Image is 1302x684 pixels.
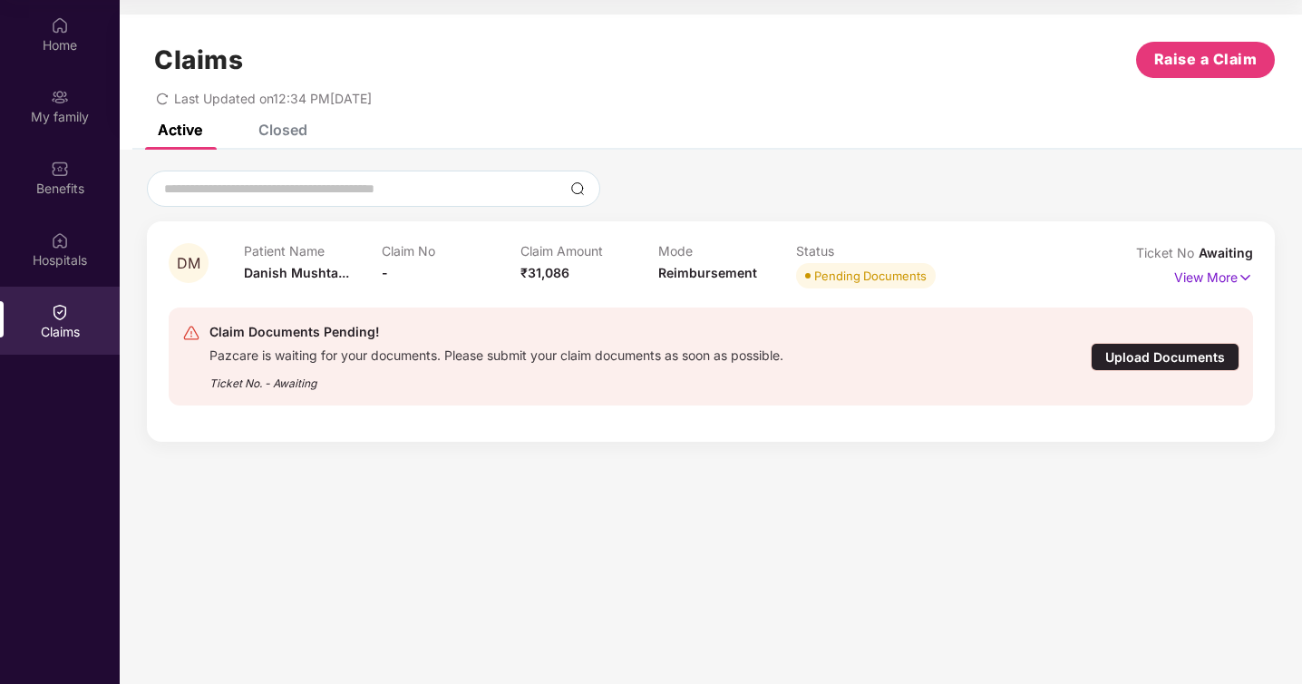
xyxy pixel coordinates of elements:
[658,243,796,259] p: Mode
[174,91,372,106] span: Last Updated on 12:34 PM[DATE]
[154,44,243,75] h1: Claims
[51,231,69,249] img: svg+xml;base64,PHN2ZyBpZD0iSG9zcGl0YWxzIiB4bWxucz0iaHR0cDovL3d3dy53My5vcmcvMjAwMC9zdmciIHdpZHRoPS...
[658,265,757,280] span: Reimbursement
[51,16,69,34] img: svg+xml;base64,PHN2ZyBpZD0iSG9tZSIgeG1sbnM9Imh0dHA6Ly93d3cudzMub3JnLzIwMDAvc3ZnIiB3aWR0aD0iMjAiIG...
[51,88,69,106] img: svg+xml;base64,PHN2ZyB3aWR0aD0iMjAiIGhlaWdodD0iMjAiIHZpZXdCb3g9IjAgMCAyMCAyMCIgZmlsbD0ibm9uZSIgeG...
[1238,268,1253,288] img: svg+xml;base64,PHN2ZyB4bWxucz0iaHR0cDovL3d3dy53My5vcmcvMjAwMC9zdmciIHdpZHRoPSIxNyIgaGVpZ2h0PSIxNy...
[1136,245,1199,260] span: Ticket No
[520,265,569,280] span: ₹31,086
[382,265,388,280] span: -
[1136,42,1275,78] button: Raise a Claim
[158,121,202,139] div: Active
[51,303,69,321] img: svg+xml;base64,PHN2ZyBpZD0iQ2xhaW0iIHhtbG5zPSJodHRwOi8vd3d3LnczLm9yZy8yMDAwL3N2ZyIgd2lkdGg9IjIwIi...
[244,243,382,259] p: Patient Name
[1091,343,1239,371] div: Upload Documents
[156,91,169,106] span: redo
[1199,245,1253,260] span: Awaiting
[209,343,783,364] div: Pazcare is waiting for your documents. Please submit your claim documents as soon as possible.
[244,265,349,280] span: Danish Mushta...
[814,267,927,285] div: Pending Documents
[182,324,200,342] img: svg+xml;base64,PHN2ZyB4bWxucz0iaHR0cDovL3d3dy53My5vcmcvMjAwMC9zdmciIHdpZHRoPSIyNCIgaGVpZ2h0PSIyNC...
[209,364,783,392] div: Ticket No. - Awaiting
[796,243,934,259] p: Status
[209,321,783,343] div: Claim Documents Pending!
[382,243,520,259] p: Claim No
[1154,48,1258,71] span: Raise a Claim
[570,181,585,196] img: svg+xml;base64,PHN2ZyBpZD0iU2VhcmNoLTMyeDMyIiB4bWxucz0iaHR0cDovL3d3dy53My5vcmcvMjAwMC9zdmciIHdpZH...
[177,256,200,271] span: DM
[520,243,658,259] p: Claim Amount
[1174,263,1253,288] p: View More
[51,160,69,178] img: svg+xml;base64,PHN2ZyBpZD0iQmVuZWZpdHMiIHhtbG5zPSJodHRwOi8vd3d3LnczLm9yZy8yMDAwL3N2ZyIgd2lkdGg9Ij...
[258,121,307,139] div: Closed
